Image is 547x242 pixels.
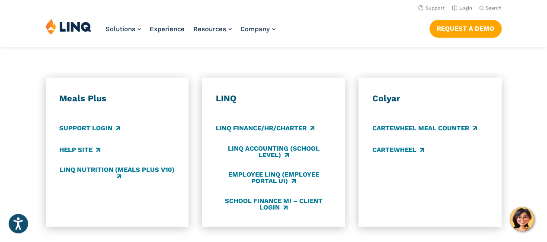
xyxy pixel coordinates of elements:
a: Employee LINQ (Employee Portal UI) [216,171,331,185]
h3: Meals Plus [59,93,175,104]
h3: Colyar [372,93,488,104]
nav: Button Navigation [429,18,502,37]
a: Resources [193,25,232,33]
a: Experience [150,25,185,33]
a: Company [240,25,275,33]
a: Login [452,5,472,11]
a: Support Login [59,124,120,133]
button: Open Search Bar [479,5,502,11]
span: Company [240,25,270,33]
a: Help Site [59,145,100,155]
h3: LINQ [216,93,331,104]
nav: Primary Navigation [106,18,275,47]
span: Resources [193,25,226,33]
a: Support [418,5,445,11]
a: LINQ Accounting (school level) [216,145,331,159]
span: Solutions [106,25,135,33]
a: CARTEWHEEL [372,145,424,155]
img: LINQ | K‑12 Software [46,18,92,35]
a: CARTEWHEEL Meal Counter [372,124,477,133]
a: Request a Demo [429,20,502,37]
a: LINQ Nutrition (Meals Plus v10) [59,166,175,181]
a: Solutions [106,25,141,33]
a: LINQ Finance/HR/Charter [216,124,314,133]
span: Search [486,5,502,11]
button: Hello, have a question? Let’s chat. [510,207,534,231]
a: School Finance MI – Client Login [216,197,331,211]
